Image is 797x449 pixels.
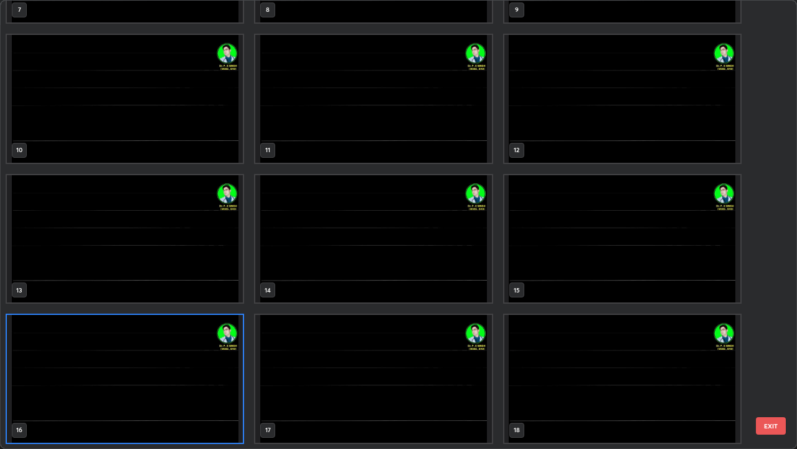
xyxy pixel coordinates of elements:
img: 1756554130V7CCJB.pdf [504,315,740,443]
img: 1756554130V7CCJB.pdf [255,35,491,163]
img: 1756554130V7CCJB.pdf [504,175,740,303]
img: 1756554130V7CCJB.pdf [255,175,491,303]
img: 1756554130V7CCJB.pdf [7,315,243,443]
img: 1756554130V7CCJB.pdf [7,175,243,303]
img: 1756554130V7CCJB.pdf [7,35,243,163]
img: 1756554130V7CCJB.pdf [504,35,740,163]
img: 1756554130V7CCJB.pdf [255,315,491,443]
div: grid [1,1,775,448]
button: EXIT [756,417,786,435]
